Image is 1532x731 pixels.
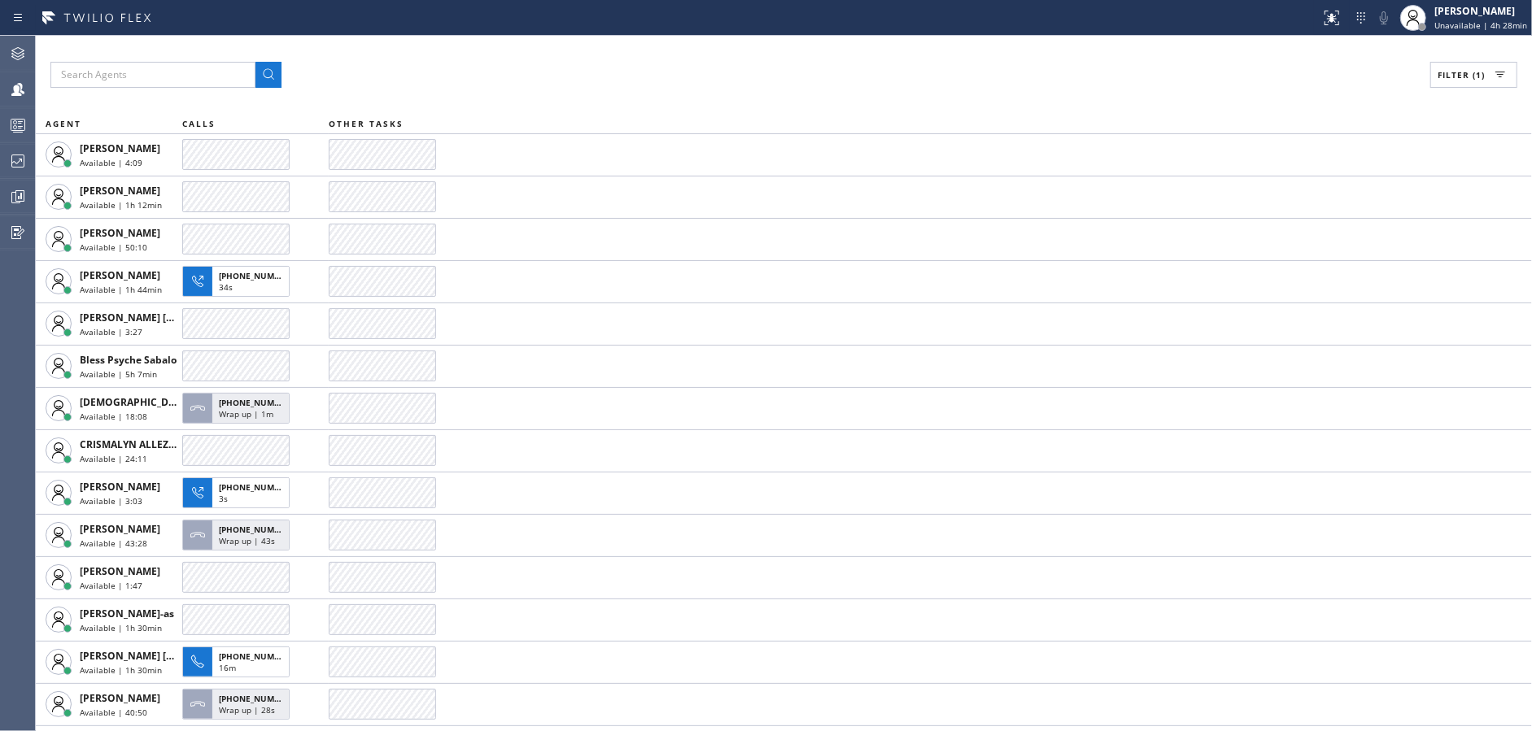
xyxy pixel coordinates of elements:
[80,537,147,549] span: Available | 43:28
[1434,4,1527,18] div: [PERSON_NAME]
[80,184,160,198] span: [PERSON_NAME]
[219,408,273,420] span: Wrap up | 1m
[182,642,295,682] button: [PHONE_NUMBER]16m
[182,684,295,724] button: [PHONE_NUMBER]Wrap up | 28s
[219,281,233,293] span: 34s
[182,261,295,302] button: [PHONE_NUMBER]34s
[80,664,162,676] span: Available | 1h 30min
[80,607,174,620] span: [PERSON_NAME]-as
[80,268,160,282] span: [PERSON_NAME]
[1434,20,1527,31] span: Unavailable | 4h 28min
[80,564,160,578] span: [PERSON_NAME]
[182,472,295,513] button: [PHONE_NUMBER]3s
[1430,62,1517,88] button: Filter (1)
[219,535,275,546] span: Wrap up | 43s
[219,481,293,493] span: [PHONE_NUMBER]
[219,651,293,662] span: [PHONE_NUMBER]
[182,118,216,129] span: CALLS
[80,580,142,591] span: Available | 1:47
[80,437,181,451] span: CRISMALYN ALLEZER
[219,524,293,535] span: [PHONE_NUMBER]
[80,226,160,240] span: [PERSON_NAME]
[1438,69,1485,80] span: Filter (1)
[50,62,255,88] input: Search Agents
[80,495,142,507] span: Available | 3:03
[80,311,243,324] span: [PERSON_NAME] [PERSON_NAME]
[46,118,81,129] span: AGENT
[219,493,228,504] span: 3s
[80,522,160,536] span: [PERSON_NAME]
[182,388,295,429] button: [PHONE_NUMBER]Wrap up | 1m
[219,704,275,716] span: Wrap up | 28s
[80,622,162,633] span: Available | 1h 30min
[80,284,162,295] span: Available | 1h 44min
[219,397,293,408] span: [PHONE_NUMBER]
[329,118,404,129] span: OTHER TASKS
[219,693,293,704] span: [PHONE_NUMBER]
[80,480,160,494] span: [PERSON_NAME]
[80,395,271,409] span: [DEMOGRAPHIC_DATA][PERSON_NAME]
[219,270,293,281] span: [PHONE_NUMBER]
[80,649,272,663] span: [PERSON_NAME] [PERSON_NAME] Dahil
[80,241,147,253] span: Available | 50:10
[80,353,177,367] span: Bless Psyche Sabalo
[1373,7,1395,29] button: Mute
[80,141,160,155] span: [PERSON_NAME]
[80,453,147,464] span: Available | 24:11
[80,691,160,705] span: [PERSON_NAME]
[80,411,147,422] span: Available | 18:08
[80,199,162,211] span: Available | 1h 12min
[80,326,142,337] span: Available | 3:27
[80,707,147,718] span: Available | 40:50
[80,157,142,168] span: Available | 4:09
[182,515,295,555] button: [PHONE_NUMBER]Wrap up | 43s
[80,368,157,380] span: Available | 5h 7min
[219,662,236,673] span: 16m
